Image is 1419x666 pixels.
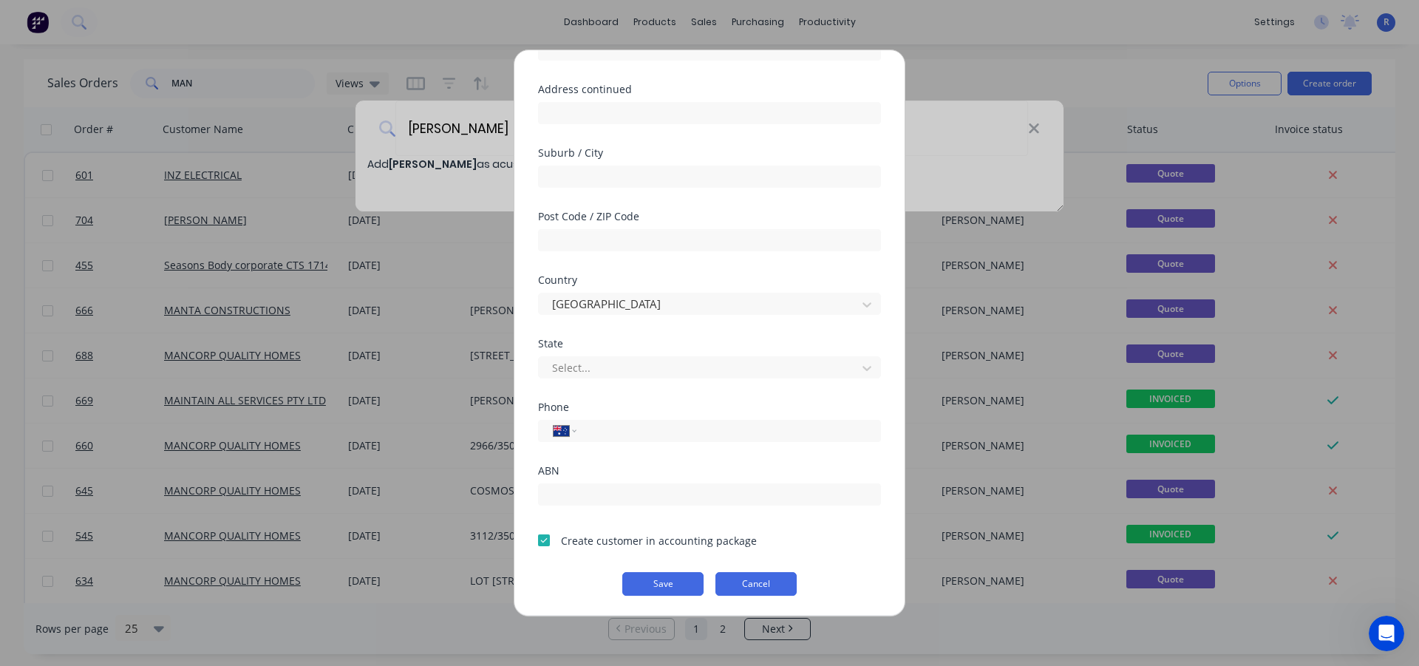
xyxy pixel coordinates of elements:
iframe: Intercom live chat [1369,616,1404,651]
div: State [538,339,881,349]
div: Country [538,275,881,285]
div: Suburb / City [538,148,881,158]
button: Save [622,572,704,596]
button: Cancel [715,572,797,596]
div: Create customer in accounting package [561,533,757,548]
div: Post Code / ZIP Code [538,211,881,222]
div: Address continued [538,84,881,95]
div: Phone [538,402,881,412]
div: ABN [538,466,881,476]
